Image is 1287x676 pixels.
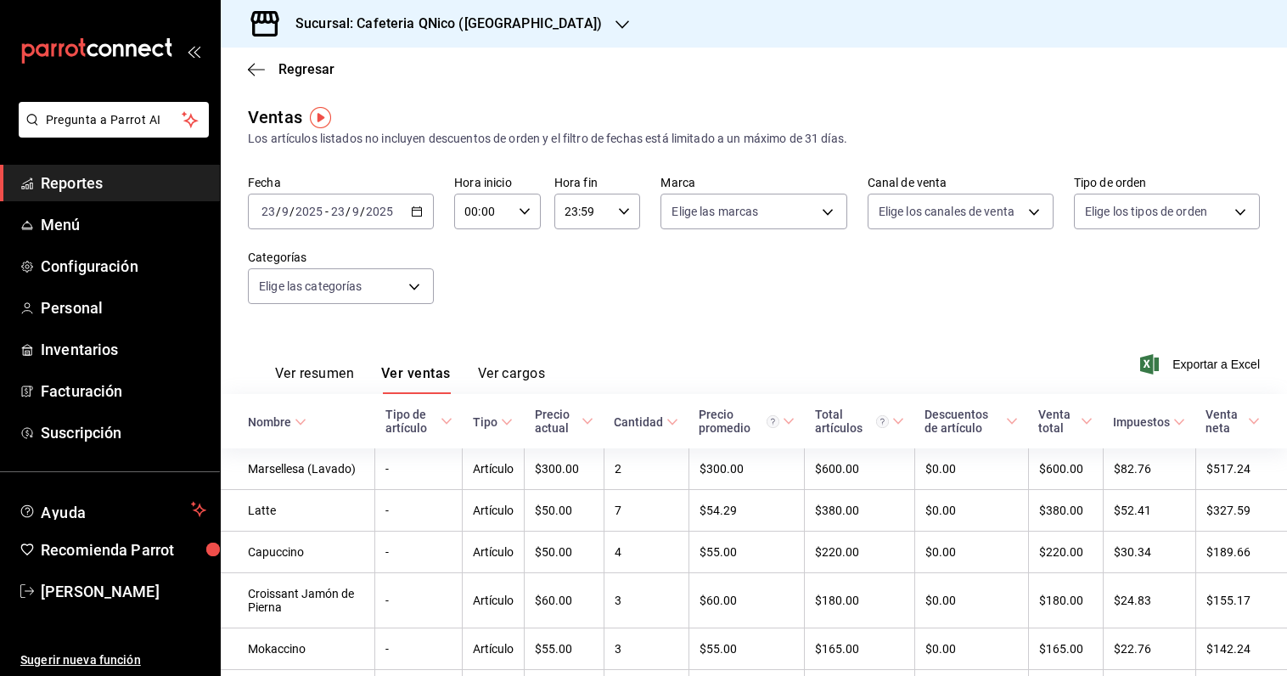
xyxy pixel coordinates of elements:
td: $50.00 [525,490,604,532]
div: Precio actual [535,408,578,435]
input: ---- [365,205,394,218]
span: Elige los canales de venta [879,203,1014,220]
label: Hora inicio [454,177,541,189]
td: $517.24 [1195,448,1287,490]
span: Regresar [278,61,334,77]
span: Precio promedio [699,408,795,435]
td: $380.00 [805,490,915,532]
span: / [276,205,281,218]
div: Tipo [473,415,497,429]
label: Categorías [248,251,434,263]
td: Mokaccino [221,628,375,670]
td: - [375,532,463,573]
span: Nombre [248,415,306,429]
td: Capuccino [221,532,375,573]
button: Exportar a Excel [1144,354,1260,375]
button: Pregunta a Parrot AI [19,102,209,138]
td: $60.00 [525,573,604,628]
td: Marsellesa (Lavado) [221,448,375,490]
td: $0.00 [914,628,1028,670]
td: Artículo [463,490,525,532]
td: 3 [604,573,688,628]
span: Total artículos [815,408,905,435]
button: Ver ventas [381,365,451,394]
div: Venta total [1038,408,1077,435]
td: $55.00 [688,628,805,670]
td: $142.24 [1195,628,1287,670]
div: Precio promedio [699,408,779,435]
td: Latte [221,490,375,532]
svg: Precio promedio = Total artículos / cantidad [767,415,779,428]
button: Ver cargos [478,365,546,394]
span: / [289,205,295,218]
td: $55.00 [688,532,805,573]
button: open_drawer_menu [187,44,200,58]
span: Descuentos de artículo [925,408,1018,435]
img: Tooltip marker [310,107,331,128]
span: Elige las marcas [672,203,758,220]
span: - [325,205,329,218]
span: Inventarios [41,338,206,361]
span: Facturación [41,380,206,403]
td: $0.00 [914,448,1028,490]
td: $22.76 [1103,628,1195,670]
td: $82.76 [1103,448,1195,490]
td: $327.59 [1195,490,1287,532]
span: [PERSON_NAME] [41,580,206,603]
td: Artículo [463,532,525,573]
td: $380.00 [1028,490,1103,532]
span: Precio actual [535,408,593,435]
span: Reportes [41,172,206,194]
div: Nombre [248,415,291,429]
label: Marca [660,177,846,189]
td: $24.83 [1103,573,1195,628]
td: 3 [604,628,688,670]
a: Pregunta a Parrot AI [12,123,209,141]
input: -- [261,205,276,218]
div: Descuentos de artículo [925,408,1003,435]
div: Venta neta [1206,408,1245,435]
span: Sugerir nueva función [20,651,206,669]
td: $300.00 [525,448,604,490]
span: Tipo de artículo [385,408,452,435]
td: - [375,573,463,628]
div: Impuestos [1113,415,1170,429]
label: Hora fin [554,177,641,189]
input: -- [330,205,346,218]
input: -- [281,205,289,218]
td: - [375,490,463,532]
h3: Sucursal: Cafeteria QNico ([GEOGRAPHIC_DATA]) [282,14,602,34]
span: Suscripción [41,421,206,444]
span: Menú [41,213,206,236]
span: Recomienda Parrot [41,538,206,561]
td: 7 [604,490,688,532]
div: Los artículos listados no incluyen descuentos de orden y el filtro de fechas está limitado a un m... [248,130,1260,148]
td: - [375,628,463,670]
input: -- [351,205,360,218]
span: Elige las categorías [259,278,362,295]
td: $60.00 [688,573,805,628]
td: $30.34 [1103,532,1195,573]
td: $189.66 [1195,532,1287,573]
span: Configuración [41,255,206,278]
td: $54.29 [688,490,805,532]
td: $300.00 [688,448,805,490]
span: Cantidad [614,415,678,429]
td: $600.00 [1028,448,1103,490]
input: ---- [295,205,323,218]
td: Artículo [463,628,525,670]
td: $180.00 [805,573,915,628]
td: 4 [604,532,688,573]
label: Tipo de orden [1074,177,1260,189]
td: $220.00 [1028,532,1103,573]
span: Elige los tipos de orden [1085,203,1207,220]
span: Personal [41,296,206,319]
svg: El total artículos considera cambios de precios en los artículos así como costos adicionales por ... [876,415,889,428]
td: $0.00 [914,490,1028,532]
td: - [375,448,463,490]
span: Venta neta [1206,408,1260,435]
div: navigation tabs [275,365,545,394]
span: Ayuda [41,499,184,520]
div: Tipo de artículo [385,408,437,435]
